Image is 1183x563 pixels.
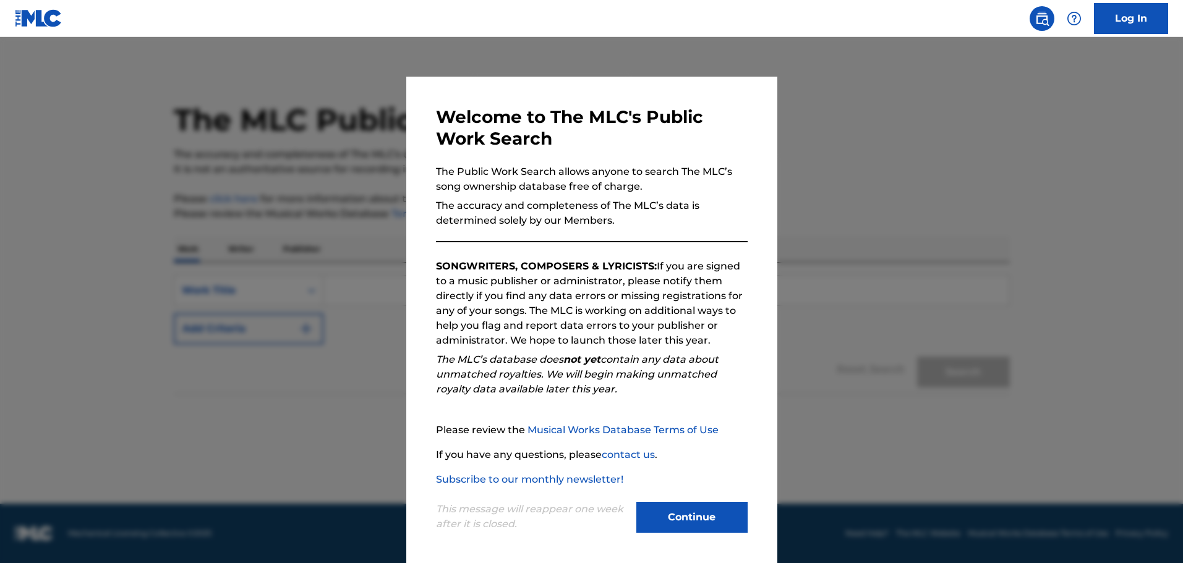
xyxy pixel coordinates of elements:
div: Help [1062,6,1087,31]
em: The MLC’s database does contain any data about unmatched royalties. We will begin making unmatche... [436,353,719,395]
a: Musical Works Database Terms of Use [527,424,719,436]
p: If you are signed to a music publisher or administrator, please notify them directly if you find ... [436,259,748,348]
p: If you have any questions, please . [436,447,748,462]
a: Public Search [1030,6,1054,31]
a: Subscribe to our monthly newsletter! [436,473,623,485]
strong: SONGWRITERS, COMPOSERS & LYRICISTS: [436,260,657,272]
p: The accuracy and completeness of The MLC’s data is determined solely by our Members. [436,198,748,228]
p: Please review the [436,423,748,438]
img: MLC Logo [15,9,62,27]
img: help [1067,11,1082,26]
a: contact us [602,449,655,460]
iframe: Chat Widget [1121,504,1183,563]
a: Log In [1094,3,1168,34]
h3: Welcome to The MLC's Public Work Search [436,106,748,150]
img: search [1035,11,1049,26]
p: The Public Work Search allows anyone to search The MLC’s song ownership database free of charge. [436,164,748,194]
p: This message will reappear one week after it is closed. [436,502,629,531]
strong: not yet [563,353,600,365]
button: Continue [636,502,748,533]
